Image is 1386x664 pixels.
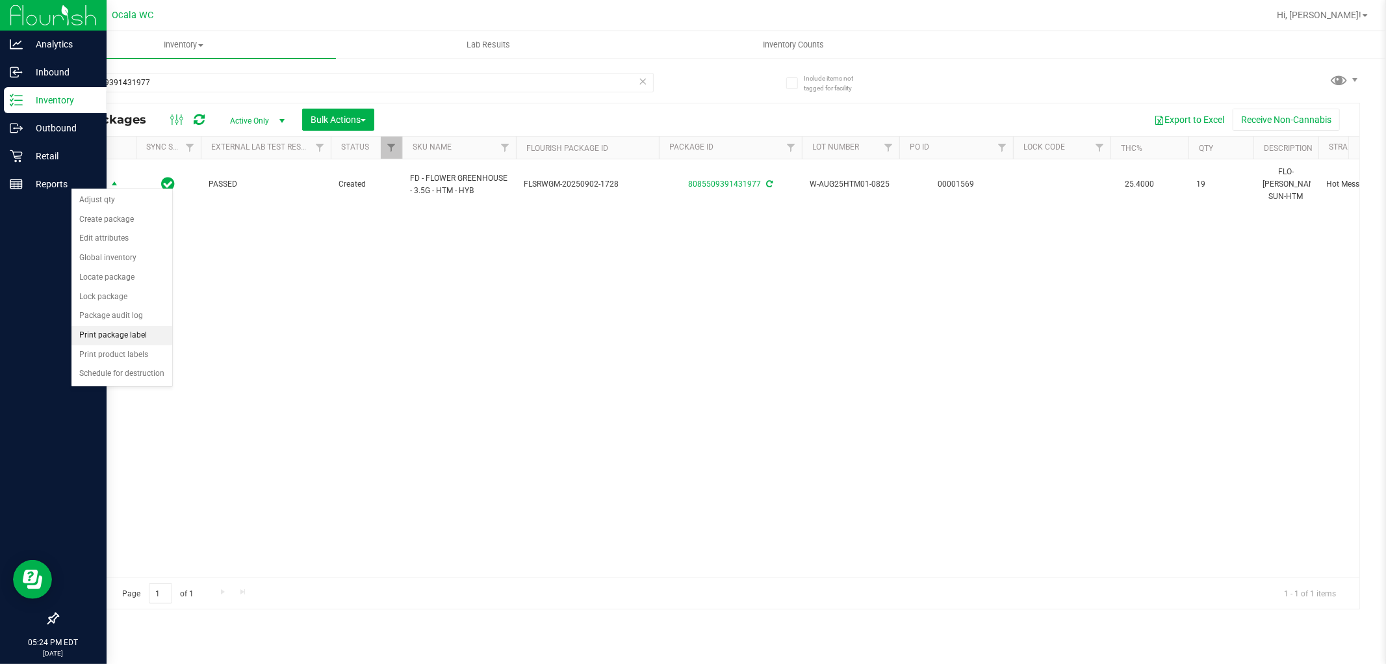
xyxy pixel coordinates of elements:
a: Status [341,142,369,152]
span: 25.4000 [1118,175,1161,194]
span: In Sync [162,175,175,193]
li: Locate package [71,268,172,287]
input: Search Package ID, Item Name, SKU, Lot or Part Number... [57,73,654,92]
li: Create package [71,210,172,230]
input: 1 [149,583,172,604]
a: Filter [992,137,1013,159]
p: Inbound [23,64,101,80]
li: Edit attributes [71,229,172,248]
span: Page of 1 [111,583,205,604]
a: Filter [179,137,201,159]
inline-svg: Retail [10,150,23,163]
a: Filter [494,137,516,159]
span: Sync from Compliance System [764,179,773,189]
li: Print product labels [71,345,172,365]
a: 00001569 [938,179,975,189]
button: Bulk Actions [302,109,374,131]
li: Lock package [71,287,172,307]
a: Filter [309,137,331,159]
span: Inventory [31,39,336,51]
a: Sync Status [146,142,196,152]
span: Lab Results [449,39,528,51]
span: 19 [1196,178,1246,191]
a: Strain [1329,142,1355,152]
a: Package ID [669,142,713,152]
a: Flourish Package ID [526,144,608,153]
button: Receive Non-Cannabis [1233,109,1340,131]
span: All Packages [68,113,159,127]
a: 8085509391431977 [688,179,761,189]
span: Include items not tagged for facility [804,73,869,93]
inline-svg: Reports [10,178,23,191]
a: Inventory [31,31,336,59]
a: External Lab Test Result [211,142,313,152]
a: Lab Results [336,31,641,59]
a: Inventory Counts [641,31,945,59]
a: SKU Name [413,142,452,152]
span: FLSRWGM-20250902-1728 [524,178,651,191]
a: Lot Number [812,142,859,152]
a: THC% [1121,144,1142,153]
a: Filter [381,137,402,159]
inline-svg: Inventory [10,94,23,107]
p: [DATE] [6,648,101,658]
div: FLO-[PERSON_NAME]-SUN-HTM [1261,165,1311,205]
span: PASSED [209,178,323,191]
li: Global inventory [71,248,172,268]
span: Bulk Actions [311,114,366,125]
inline-svg: Inbound [10,66,23,79]
p: 05:24 PM EDT [6,637,101,648]
span: select [107,176,123,194]
a: PO ID [910,142,929,152]
inline-svg: Outbound [10,122,23,135]
a: Filter [1089,137,1110,159]
span: FD - FLOWER GREENHOUSE - 3.5G - HTM - HYB [410,172,508,197]
a: Filter [878,137,899,159]
span: Inventory Counts [745,39,841,51]
a: Filter [780,137,802,159]
a: Lock Code [1023,142,1065,152]
span: Ocala WC [112,10,153,21]
p: Outbound [23,120,101,136]
p: Analytics [23,36,101,52]
span: Created [339,178,394,191]
span: Hi, [PERSON_NAME]! [1277,10,1361,20]
a: Description [1264,144,1313,153]
span: Clear [639,73,648,90]
p: Reports [23,176,101,192]
a: Qty [1199,144,1213,153]
span: 1 - 1 of 1 items [1274,583,1346,603]
p: Inventory [23,92,101,108]
li: Package audit log [71,306,172,326]
button: Export to Excel [1146,109,1233,131]
iframe: Resource center [13,560,52,599]
p: Retail [23,148,101,164]
inline-svg: Analytics [10,38,23,51]
span: W-AUG25HTM01-0825 [810,178,892,191]
li: Adjust qty [71,191,172,210]
li: Print package label [71,326,172,345]
li: Schedule for destruction [71,364,172,384]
